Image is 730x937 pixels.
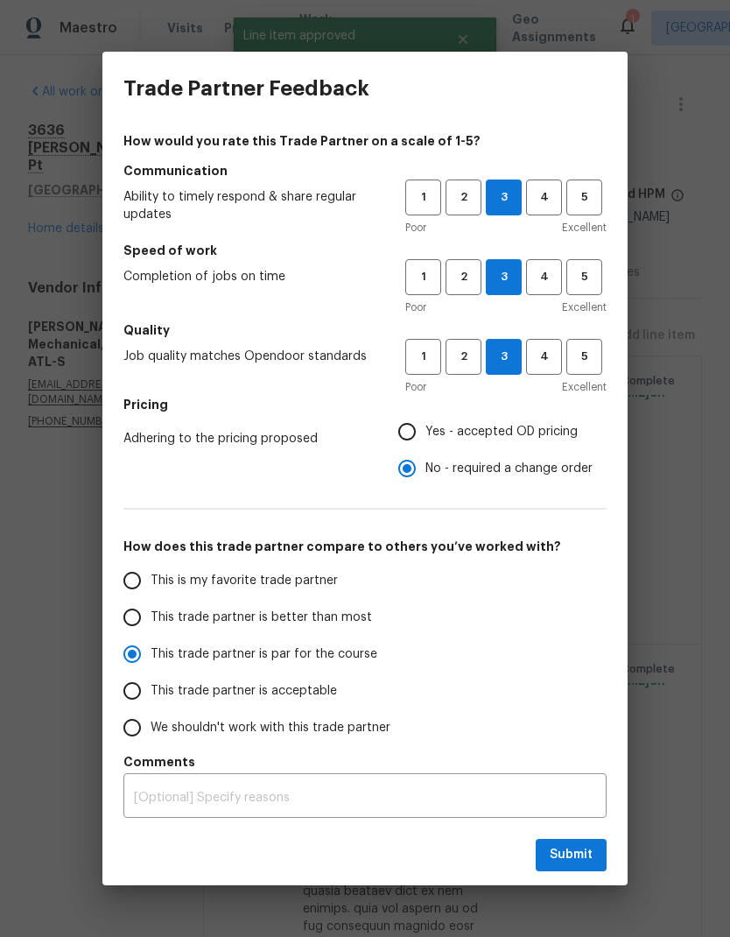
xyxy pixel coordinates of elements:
button: 5 [566,259,602,295]
button: 4 [526,339,562,375]
span: Yes - accepted OD pricing [425,423,578,441]
button: 3 [486,180,522,215]
button: 2 [446,180,481,215]
span: 1 [407,267,439,287]
h3: Trade Partner Feedback [123,76,369,101]
span: 4 [528,347,560,367]
span: 2 [447,267,480,287]
span: 1 [407,187,439,208]
span: 3 [487,267,521,287]
h5: Quality [123,321,607,339]
span: Poor [405,299,426,316]
span: This trade partner is par for the course [151,645,377,664]
button: 2 [446,259,481,295]
span: 3 [487,347,521,367]
span: Completion of jobs on time [123,268,377,285]
button: 3 [486,339,522,375]
h5: How does this trade partner compare to others you’ve worked with? [123,538,607,555]
h5: Pricing [123,396,607,413]
button: 3 [486,259,522,295]
span: Excellent [562,378,607,396]
h5: Speed of work [123,242,607,259]
button: 1 [405,259,441,295]
span: This is my favorite trade partner [151,572,338,590]
h5: Comments [123,753,607,771]
span: No - required a change order [425,460,593,478]
button: 4 [526,180,562,215]
span: This trade partner is better than most [151,609,372,627]
span: This trade partner is acceptable [151,682,337,701]
span: Poor [405,378,426,396]
span: 1 [407,347,439,367]
span: Poor [405,219,426,236]
button: 5 [566,339,602,375]
span: 4 [528,187,560,208]
button: 1 [405,180,441,215]
button: 2 [446,339,481,375]
span: Job quality matches Opendoor standards [123,348,377,365]
span: 2 [447,347,480,367]
button: 1 [405,339,441,375]
span: Excellent [562,219,607,236]
h4: How would you rate this Trade Partner on a scale of 1-5? [123,132,607,150]
span: 5 [568,187,600,208]
span: Excellent [562,299,607,316]
span: 2 [447,187,480,208]
span: 4 [528,267,560,287]
span: 3 [487,187,521,208]
span: We shouldn't work with this trade partner [151,719,390,737]
div: Pricing [398,413,607,487]
div: How does this trade partner compare to others you’ve worked with? [123,562,607,746]
h5: Communication [123,162,607,180]
span: Submit [550,844,593,866]
button: Submit [536,839,607,871]
button: 5 [566,180,602,215]
span: 5 [568,267,600,287]
span: Ability to timely respond & share regular updates [123,188,377,223]
button: 4 [526,259,562,295]
span: 5 [568,347,600,367]
span: Adhering to the pricing proposed [123,430,370,447]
